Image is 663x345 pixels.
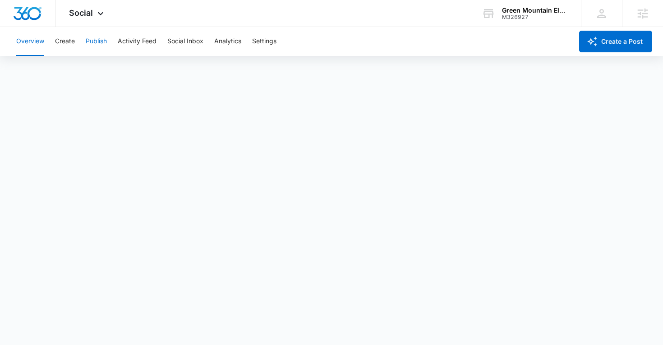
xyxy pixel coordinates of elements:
button: Create [55,27,75,56]
div: account name [502,7,568,14]
button: Social Inbox [167,27,203,56]
span: Social [69,8,93,18]
button: Activity Feed [118,27,157,56]
button: Create a Post [579,31,652,52]
button: Publish [86,27,107,56]
button: Overview [16,27,44,56]
button: Analytics [214,27,241,56]
div: account id [502,14,568,20]
button: Settings [252,27,276,56]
